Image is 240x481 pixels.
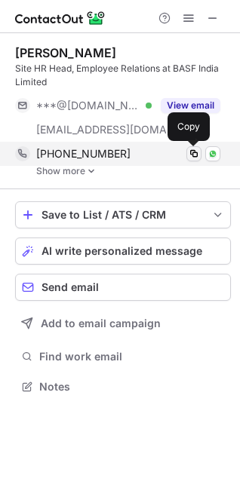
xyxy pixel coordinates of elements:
[15,237,231,265] button: AI write personalized message
[15,9,106,27] img: ContactOut v5.3.10
[15,310,231,337] button: Add to email campaign
[39,380,225,394] span: Notes
[36,99,140,112] span: ***@[DOMAIN_NAME]
[36,166,231,176] a: Show more
[15,45,116,60] div: [PERSON_NAME]
[15,201,231,228] button: save-profile-one-click
[15,346,231,367] button: Find work email
[208,149,217,158] img: Whatsapp
[36,123,193,136] span: [EMAIL_ADDRESS][DOMAIN_NAME]
[87,166,96,176] img: -
[15,376,231,397] button: Notes
[42,245,202,257] span: AI write personalized message
[36,147,131,161] span: [PHONE_NUMBER]
[39,350,225,363] span: Find work email
[41,317,161,329] span: Add to email campaign
[161,98,220,113] button: Reveal Button
[42,281,99,293] span: Send email
[15,274,231,301] button: Send email
[15,62,231,89] div: Site HR Head, Employee Relations at BASF India Limited
[42,209,205,221] div: Save to List / ATS / CRM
